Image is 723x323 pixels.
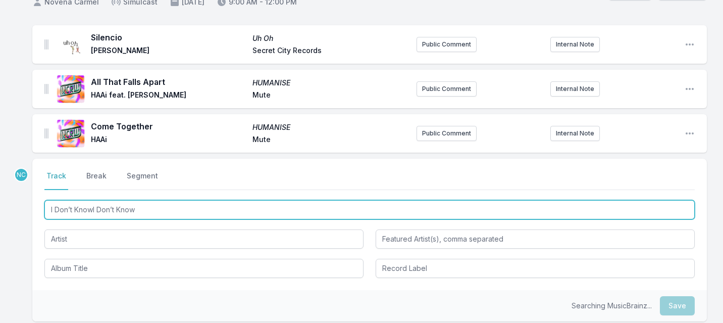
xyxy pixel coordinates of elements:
[550,81,600,97] button: Internal Note
[417,37,477,52] button: Public Comment
[572,301,652,311] p: Searching MusicBrainz...
[252,45,408,58] span: Secret City Records
[44,84,48,94] img: Drag Handle
[252,78,408,88] span: HUMANISE
[91,134,246,147] span: HAAi
[44,171,68,190] button: Track
[417,81,477,97] button: Public Comment
[685,84,695,94] button: Open playlist item options
[57,75,85,103] img: HUMANISE
[91,31,246,43] span: Silencio
[252,122,408,132] span: HUMANISE
[57,30,85,59] img: Uh Oh
[252,134,408,147] span: Mute
[44,259,364,278] input: Album Title
[376,259,695,278] input: Record Label
[550,126,600,141] button: Internal Note
[550,37,600,52] button: Internal Note
[14,168,28,182] p: Novena Carmel
[44,200,695,219] input: Track Title
[91,76,246,88] span: All That Falls Apart
[417,126,477,141] button: Public Comment
[84,171,109,190] button: Break
[57,119,85,148] img: HUMANISE
[660,296,695,315] button: Save
[125,171,160,190] button: Segment
[376,229,695,249] input: Featured Artist(s), comma separated
[685,128,695,139] button: Open playlist item options
[91,45,246,58] span: [PERSON_NAME]
[44,229,364,249] input: Artist
[44,128,48,139] img: Drag Handle
[252,33,408,43] span: Uh Oh
[91,90,246,102] span: HAAi feat. [PERSON_NAME]
[685,39,695,50] button: Open playlist item options
[44,39,48,50] img: Drag Handle
[91,120,246,132] span: Come Together
[252,90,408,102] span: Mute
